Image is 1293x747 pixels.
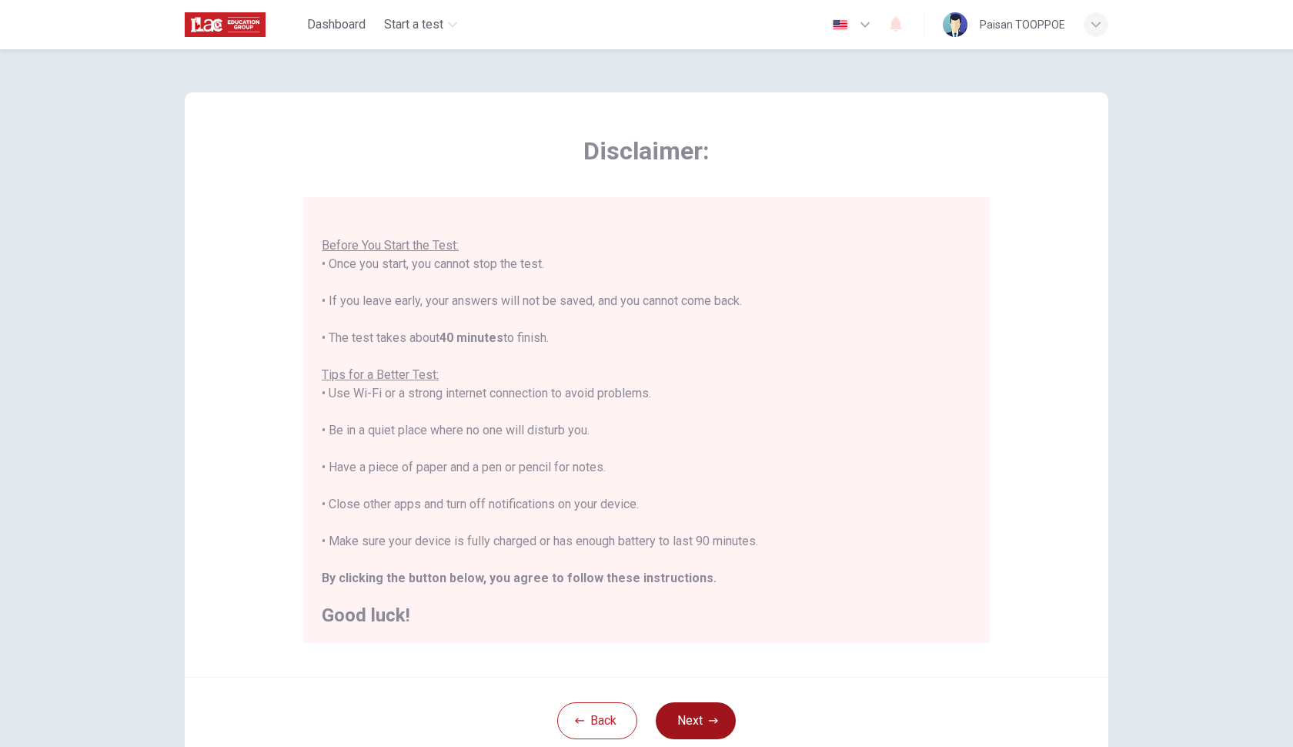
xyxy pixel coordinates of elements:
img: en [830,19,850,31]
span: Disclaimer: [303,136,990,166]
u: Tips for a Better Test: [322,367,439,382]
img: Profile picture [943,12,967,37]
div: You are about to start a . • Once you start, you cannot stop the test. • If you leave early, your... [322,199,971,625]
h2: Good luck! [322,606,971,625]
u: Before You Start the Test: [322,238,459,253]
button: Start a test [378,11,463,39]
button: Back [557,702,637,739]
button: Dashboard [301,11,372,39]
span: Start a test [384,15,443,34]
img: ILAC logo [185,9,266,40]
button: Next [656,702,736,739]
b: 40 minutes [439,330,503,345]
div: Paisan TOOPPOE [980,15,1065,34]
b: By clicking the button below, you agree to follow these instructions. [322,571,717,585]
a: ILAC logo [185,9,301,40]
span: Dashboard [307,15,366,34]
